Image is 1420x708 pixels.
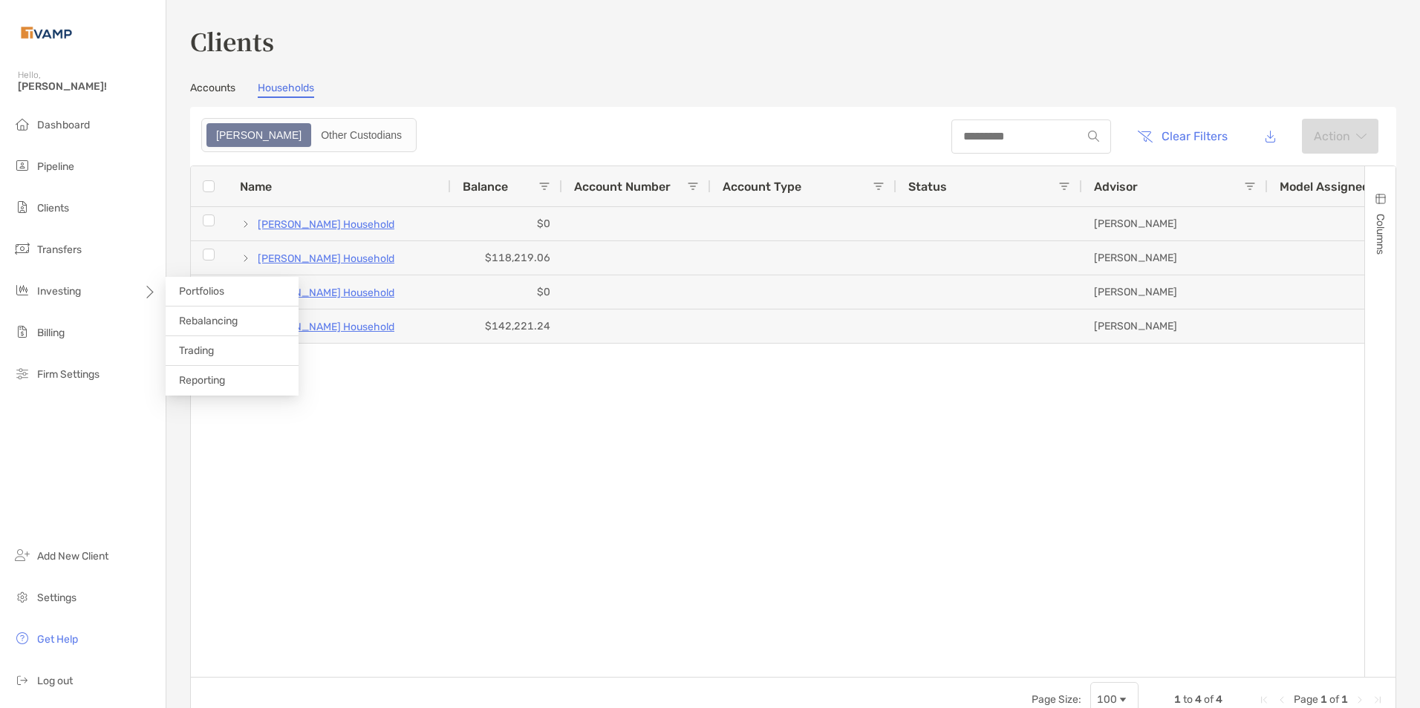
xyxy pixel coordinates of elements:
[258,82,314,98] a: Households
[1216,693,1222,706] span: 4
[1204,693,1214,706] span: of
[1183,693,1193,706] span: to
[1094,180,1138,194] span: Advisor
[13,198,31,216] img: clients icon
[13,281,31,299] img: investing icon
[1082,207,1268,240] div: [PERSON_NAME]
[37,675,73,687] span: Log out
[13,323,31,341] img: billing icon
[13,546,31,564] img: add_new_client icon
[190,82,235,98] a: Accounts
[1097,693,1117,706] div: 100
[1320,693,1327,706] span: 1
[723,180,801,194] span: Account Type
[463,180,508,194] span: Balance
[1195,693,1202,706] span: 4
[37,327,65,339] span: Billing
[1374,214,1387,255] span: Columns
[258,318,394,336] a: [PERSON_NAME] Household
[1329,693,1339,706] span: of
[908,180,947,194] span: Status
[18,80,157,93] span: [PERSON_NAME]!
[13,588,31,606] img: settings icon
[37,285,81,298] span: Investing
[13,115,31,133] img: dashboard icon
[179,315,238,327] span: Rebalancing
[1276,694,1288,706] div: Previous Page
[201,118,417,152] div: segmented control
[13,629,31,647] img: get-help icon
[1082,309,1268,343] div: [PERSON_NAME]
[1341,693,1348,706] span: 1
[179,374,225,387] span: Reporting
[451,309,562,343] div: $142,221.24
[1280,180,1369,194] span: Model Assigned
[37,160,74,173] span: Pipeline
[13,240,31,258] img: transfers icon
[1258,694,1270,706] div: First Page
[37,368,100,381] span: Firm Settings
[1354,694,1366,706] div: Next Page
[1294,693,1318,706] span: Page
[13,671,31,689] img: logout icon
[190,24,1396,58] h3: Clients
[240,180,272,194] span: Name
[37,202,69,214] span: Clients
[37,119,90,131] span: Dashboard
[1302,119,1378,154] button: Actionarrow
[258,215,394,234] a: [PERSON_NAME] Household
[1356,133,1367,140] img: arrow
[37,591,76,604] span: Settings
[451,241,562,275] div: $118,219.06
[258,283,394,302] a: [PERSON_NAME] Household
[1088,131,1099,142] img: input icon
[451,275,562,309] div: $0
[1126,120,1239,153] button: Clear Filters
[18,6,75,59] img: Zoe Logo
[1082,275,1268,309] div: [PERSON_NAME]
[258,249,394,268] a: [PERSON_NAME] Household
[37,243,82,256] span: Transfers
[13,157,31,174] img: pipeline icon
[13,364,31,382] img: firm-settings icon
[574,180,671,194] span: Account Number
[37,633,78,646] span: Get Help
[37,550,108,563] span: Add New Client
[1372,694,1384,706] div: Last Page
[451,207,562,240] div: $0
[1032,693,1081,706] div: Page Size:
[1082,241,1268,275] div: [PERSON_NAME]
[179,285,224,298] span: Portfolios
[179,344,214,357] span: Trading
[208,125,310,145] div: Zoe
[313,125,410,145] div: Other Custodians
[1174,693,1181,706] span: 1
